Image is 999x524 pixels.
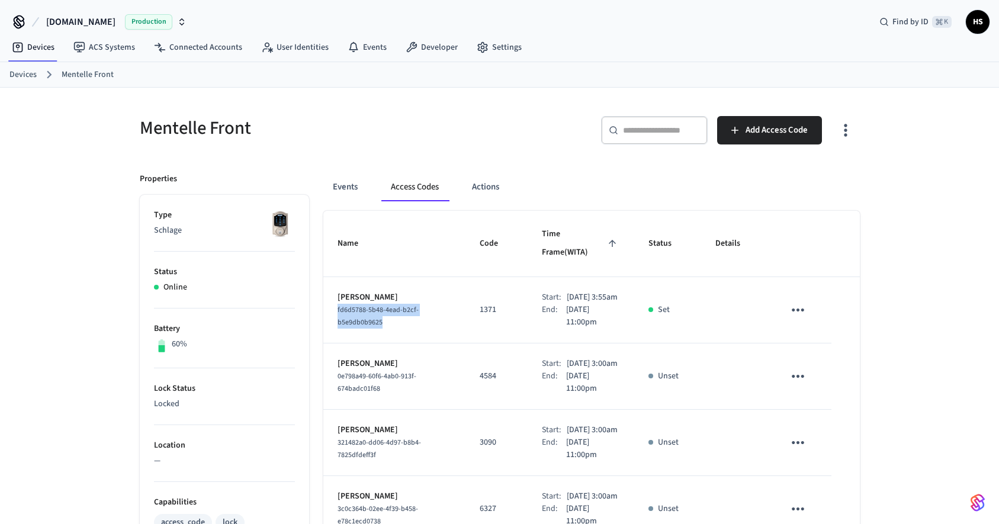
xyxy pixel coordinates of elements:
[338,490,452,503] p: [PERSON_NAME]
[154,224,295,237] p: Schlage
[252,37,338,58] a: User Identities
[462,173,509,201] button: Actions
[480,436,513,449] p: 3090
[658,436,679,449] p: Unset
[323,173,860,201] div: ant example
[567,490,618,503] p: [DATE] 3:00am
[338,358,452,370] p: [PERSON_NAME]
[140,116,493,140] h5: Mentelle Front
[658,370,679,382] p: Unset
[967,11,988,33] span: HS
[144,37,252,58] a: Connected Accounts
[338,424,452,436] p: [PERSON_NAME]
[648,234,687,253] span: Status
[154,382,295,395] p: Lock Status
[542,291,567,304] div: Start:
[971,493,985,512] img: SeamLogoGradient.69752ec5.svg
[467,37,531,58] a: Settings
[542,358,567,370] div: Start:
[480,503,513,515] p: 6327
[658,503,679,515] p: Unset
[542,436,566,461] div: End:
[154,455,295,467] p: —
[338,438,421,460] span: 321482a0-dd06-4d97-b8b4-7825dfdeff3f
[658,304,670,316] p: Set
[542,370,566,395] div: End:
[566,436,620,461] p: [DATE] 11:00pm
[46,15,115,29] span: [DOMAIN_NAME]
[480,234,513,253] span: Code
[542,225,620,262] span: Time Frame(WITA)
[966,10,990,34] button: HS
[892,16,929,28] span: Find by ID
[154,209,295,221] p: Type
[567,358,618,370] p: [DATE] 3:00am
[323,173,367,201] button: Events
[715,234,756,253] span: Details
[870,11,961,33] div: Find by ID⌘ K
[396,37,467,58] a: Developer
[64,37,144,58] a: ACS Systems
[717,116,822,144] button: Add Access Code
[154,496,295,509] p: Capabilities
[746,123,808,138] span: Add Access Code
[932,16,952,28] span: ⌘ K
[567,424,618,436] p: [DATE] 3:00am
[9,69,37,81] a: Devices
[542,490,567,503] div: Start:
[338,234,374,253] span: Name
[172,338,187,351] p: 60%
[338,305,419,327] span: fd6d5788-5b48-4ead-b2cf-b5e9db0b9625
[338,371,416,394] span: 0e798a49-60f6-4ab0-913f-674badc01f68
[62,69,114,81] a: Mentelle Front
[154,439,295,452] p: Location
[338,291,452,304] p: [PERSON_NAME]
[381,173,448,201] button: Access Codes
[154,323,295,335] p: Battery
[154,266,295,278] p: Status
[566,370,620,395] p: [DATE] 11:00pm
[125,14,172,30] span: Production
[163,281,187,294] p: Online
[542,424,567,436] div: Start:
[154,398,295,410] p: Locked
[480,370,513,382] p: 4584
[2,37,64,58] a: Devices
[480,304,513,316] p: 1371
[567,291,618,304] p: [DATE] 3:55am
[265,209,295,239] img: Schlage Sense Smart Deadbolt with Camelot Trim, Front
[542,304,566,329] div: End:
[140,173,177,185] p: Properties
[566,304,620,329] p: [DATE] 11:00pm
[338,37,396,58] a: Events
